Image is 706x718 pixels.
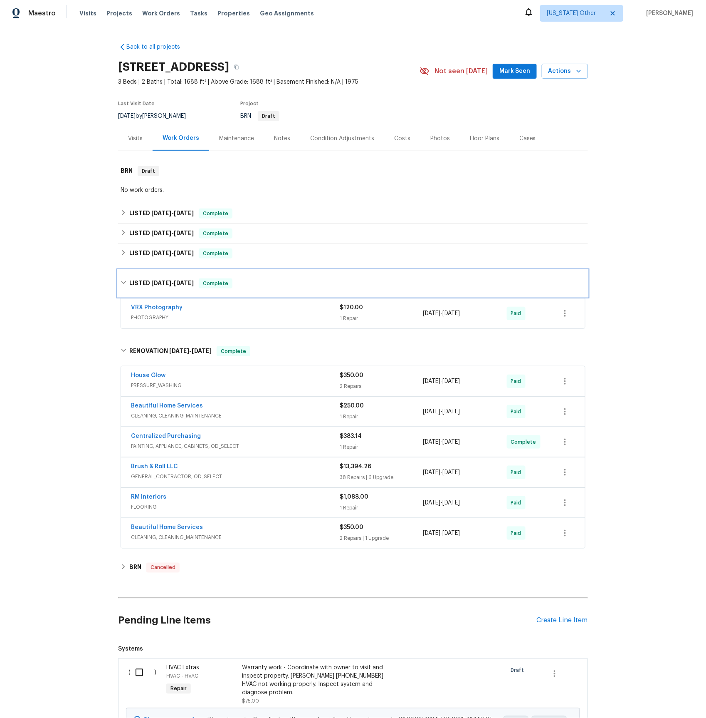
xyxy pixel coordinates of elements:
[443,500,460,506] span: [DATE]
[423,409,441,415] span: [DATE]
[79,9,96,17] span: Visits
[118,101,155,106] span: Last Visit Date
[542,64,588,79] button: Actions
[129,248,194,258] h6: LISTED
[340,494,368,500] span: $1,088.00
[174,210,194,216] span: [DATE]
[340,433,362,439] span: $383.14
[511,499,525,507] span: Paid
[423,499,460,507] span: -
[131,533,340,542] span: CLEANING, CLEANING_MAINTENANCE
[340,403,364,409] span: $250.00
[190,10,207,16] span: Tasks
[511,468,525,477] span: Paid
[548,66,581,77] span: Actions
[174,230,194,236] span: [DATE]
[151,280,194,286] span: -
[547,9,604,17] span: [US_STATE] Other
[167,685,190,693] span: Repair
[340,504,423,512] div: 1 Repair
[200,209,232,218] span: Complete
[511,407,525,416] span: Paid
[423,311,441,316] span: [DATE]
[121,186,585,194] div: No work orders.
[118,113,136,119] span: [DATE]
[443,470,460,475] span: [DATE]
[131,464,178,470] a: Brush & Roll LLC
[118,270,588,297] div: LISTED [DATE]-[DATE]Complete
[423,309,460,318] span: -
[166,674,198,679] span: HVAC - HVAC
[499,66,530,77] span: Mark Seen
[340,314,423,323] div: 1 Repair
[340,534,423,542] div: 2 Repairs | 1 Upgrade
[131,313,340,322] span: PHOTOGRAPHY
[174,250,194,256] span: [DATE]
[129,209,194,219] h6: LISTED
[423,378,441,384] span: [DATE]
[443,530,460,536] span: [DATE]
[138,167,158,175] span: Draft
[259,114,279,119] span: Draft
[340,464,371,470] span: $13,394.26
[118,224,588,243] div: LISTED [DATE]-[DATE]Complete
[151,250,194,256] span: -
[118,204,588,224] div: LISTED [DATE]-[DATE]Complete
[340,373,363,378] span: $350.00
[443,439,460,445] span: [DATE]
[163,134,199,142] div: Work Orders
[423,500,441,506] span: [DATE]
[511,666,528,675] span: Draft
[128,134,143,143] div: Visits
[151,230,194,236] span: -
[131,494,166,500] a: RM Interiors
[118,78,420,86] span: 3 Beds | 2 Baths | Total: 1688 ft² | Above Grade: 1688 ft² | Basement Finished: N/A | 1975
[217,9,250,17] span: Properties
[147,564,179,572] span: Cancelled
[423,468,460,477] span: -
[240,101,259,106] span: Project
[310,134,374,143] div: Condition Adjustments
[217,347,249,355] span: Complete
[151,230,171,236] span: [DATE]
[151,250,171,256] span: [DATE]
[443,311,460,316] span: [DATE]
[200,229,232,238] span: Complete
[430,134,450,143] div: Photos
[106,9,132,17] span: Projects
[192,348,212,354] span: [DATE]
[242,699,259,704] span: $75.00
[340,412,423,421] div: 1 Repair
[126,661,164,708] div: ( )
[519,134,536,143] div: Cases
[118,338,588,365] div: RENOVATION [DATE]-[DATE]Complete
[443,378,460,384] span: [DATE]
[151,210,171,216] span: [DATE]
[493,64,537,79] button: Mark Seen
[200,249,232,258] span: Complete
[260,9,314,17] span: Geo Assignments
[121,166,133,176] h6: BRN
[169,348,212,354] span: -
[151,210,194,216] span: -
[131,381,340,390] span: PRESSURE_WASHING
[511,529,525,537] span: Paid
[537,617,588,625] div: Create Line Item
[169,348,189,354] span: [DATE]
[219,134,254,143] div: Maintenance
[200,279,232,288] span: Complete
[511,309,525,318] span: Paid
[129,229,194,239] h6: LISTED
[131,373,165,378] a: House Glow
[129,346,212,356] h6: RENOVATION
[340,305,363,311] span: $120.00
[423,407,460,416] span: -
[118,63,229,71] h2: [STREET_ADDRESS]
[131,442,340,450] span: PAINTING, APPLIANCE, CABINETS, OD_SELECT
[131,305,183,311] a: VRX Photography
[166,665,199,671] span: HVAC Extras
[394,134,410,143] div: Costs
[340,443,423,451] div: 1 Repair
[129,563,141,573] h6: BRN
[129,278,194,288] h6: LISTED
